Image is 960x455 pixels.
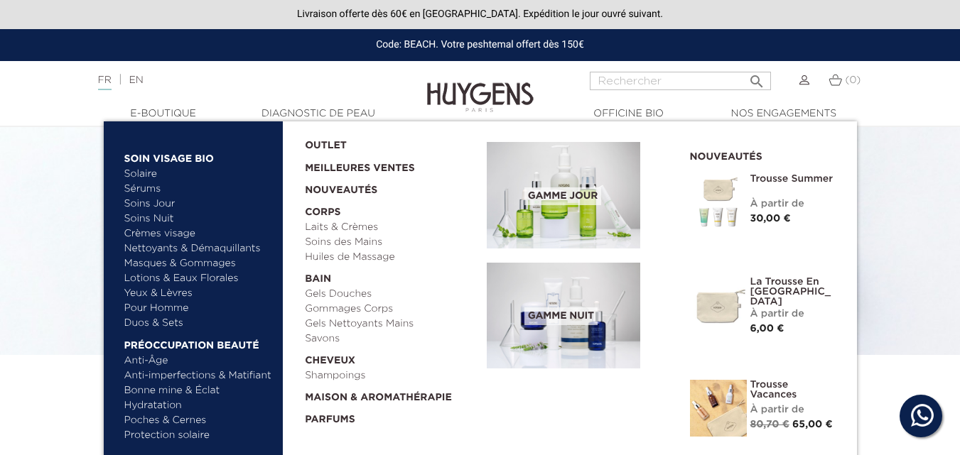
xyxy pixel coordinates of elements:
[124,398,273,413] a: Hydratation
[845,75,861,85] span: (0)
[124,256,273,271] a: Masques & Gommages
[124,368,273,383] a: Anti-imperfections & Matifiant
[427,60,534,114] img: Huygens
[124,331,273,353] a: Préoccupation beauté
[750,402,836,417] div: À partir de
[305,346,477,368] a: Cheveux
[792,420,833,429] span: 65,00 €
[305,317,477,331] a: Gels Nettoyants Mains
[124,271,273,286] a: Lotions & Eaux Florales
[750,420,789,429] span: 80,70 €
[305,331,477,346] a: Savons
[124,286,273,301] a: Yeux & Lèvres
[524,187,601,205] span: Gamme jour
[690,174,747,231] img: Trousse Summer
[92,106,234,121] a: E-Boutique
[305,220,477,235] a: Laits & Crèmes
[247,106,389,121] a: Diagnostic de peau
[690,380,747,437] img: La Trousse vacances
[305,131,464,153] a: OUTLET
[690,277,747,334] img: La Trousse en Coton
[129,75,143,85] a: EN
[748,69,765,86] i: 
[124,428,273,443] a: Protection solaire
[124,301,273,316] a: Pour Homme
[750,277,836,307] a: La Trousse en [GEOGRAPHIC_DATA]
[124,212,260,226] a: Soins Nuit
[487,263,669,369] a: Gamme nuit
[690,146,836,163] h2: Nouveautés
[750,214,791,224] span: 30,00 €
[487,142,669,248] a: Gamme jour
[524,307,598,325] span: Gamme nuit
[124,226,273,241] a: Crèmes visage
[124,182,273,197] a: Sérums
[750,380,836,400] a: Trousse Vacances
[91,72,389,89] div: |
[305,176,477,198] a: Nouveautés
[124,413,273,428] a: Poches & Cernes
[750,307,836,322] div: À partir de
[305,287,477,302] a: Gels Douches
[98,75,112,90] a: FR
[124,353,273,368] a: Anti-Âge
[305,153,464,176] a: Meilleures Ventes
[744,67,770,87] button: 
[305,235,477,250] a: Soins des Mains
[487,263,640,369] img: routine_nuit_banner.jpg
[750,197,836,212] div: À partir de
[124,197,273,212] a: Soins Jour
[305,383,477,405] a: Maison & Aromathérapie
[124,167,273,182] a: Solaire
[590,72,771,90] input: Rechercher
[124,144,273,167] a: Soin Visage Bio
[305,265,477,287] a: Bain
[750,324,784,334] span: 6,00 €
[750,174,836,184] a: Trousse Summer
[305,368,477,383] a: Shampoings
[487,142,640,248] img: routine_jour_banner.jpg
[305,198,477,220] a: Corps
[124,241,273,256] a: Nettoyants & Démaquillants
[305,250,477,265] a: Huiles de Massage
[713,106,855,121] a: Nos engagements
[124,316,273,331] a: Duos & Sets
[124,383,273,398] a: Bonne mine & Éclat
[558,106,700,121] a: Officine Bio
[305,405,477,427] a: Parfums
[305,302,477,317] a: Gommages Corps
